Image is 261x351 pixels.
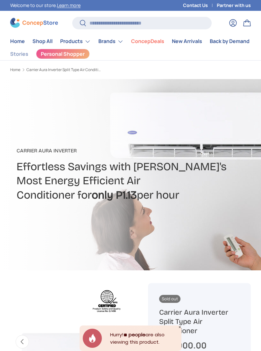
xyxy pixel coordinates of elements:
a: New Arrivals [172,35,202,48]
span: Sold out [159,295,180,303]
summary: Products [56,35,95,48]
nav: Secondary [10,48,251,60]
a: Back by Demand [210,35,250,48]
a: Personal Shopper [36,49,90,59]
nav: Primary [10,35,251,48]
div: Close [178,325,181,329]
nav: Breadcrumbs [10,67,138,73]
a: Partner with us [217,2,251,9]
p: CARRIER AURA INVERTER [17,147,244,155]
a: Carrier Aura Inverter Split Type Air Conditioner [26,68,103,72]
p: Welcome to our store. [10,2,81,9]
h1: Carrier Aura Inverter Split Type Air Conditioner [159,308,240,335]
a: Contact Us [183,2,217,9]
a: Learn more [57,2,81,8]
a: Home [10,68,20,72]
a: Home [10,35,25,48]
a: ConcepDeals [131,35,164,48]
a: Shop All [32,35,53,48]
a: Products [60,35,91,48]
summary: Brands [95,35,127,48]
img: ConcepStore [10,18,58,28]
a: Stories [10,48,28,60]
a: Brands [98,35,123,48]
strong: ₱45,000.00 [159,340,208,351]
span: Personal Shopper [41,51,85,56]
h2: Effortless Savings with [PERSON_NAME]'s Most Energy Efficient Air Conditioner for per hour [17,160,244,203]
strong: only P1.13 [92,188,137,201]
